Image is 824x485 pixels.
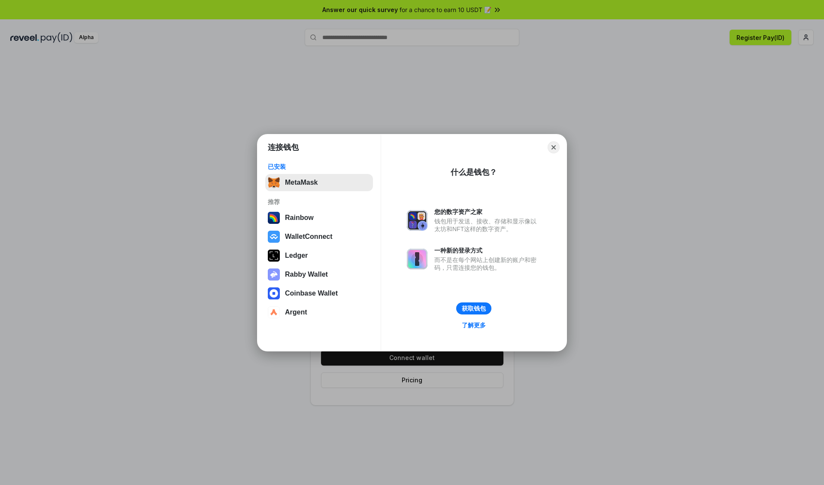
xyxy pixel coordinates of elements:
[285,214,314,222] div: Rainbow
[285,179,318,186] div: MetaMask
[265,174,373,191] button: MetaMask
[265,247,373,264] button: Ledger
[285,271,328,278] div: Rabby Wallet
[434,247,541,254] div: 一种新的登录方式
[548,141,560,153] button: Close
[268,287,280,299] img: svg+xml,%3Csvg%20width%3D%2228%22%20height%3D%2228%22%20viewBox%3D%220%200%2028%2028%22%20fill%3D...
[268,212,280,224] img: svg+xml,%3Csvg%20width%3D%22120%22%20height%3D%22120%22%20viewBox%3D%220%200%20120%20120%22%20fil...
[456,302,491,314] button: 获取钱包
[265,266,373,283] button: Rabby Wallet
[268,177,280,189] img: svg+xml,%3Csvg%20fill%3D%22none%22%20height%3D%2233%22%20viewBox%3D%220%200%2035%2033%22%20width%...
[285,252,308,259] div: Ledger
[268,306,280,318] img: svg+xml,%3Csvg%20width%3D%2228%22%20height%3D%2228%22%20viewBox%3D%220%200%2028%2028%22%20fill%3D...
[265,228,373,245] button: WalletConnect
[268,142,299,153] h1: 连接钱包
[434,256,541,271] div: 而不是在每个网站上创建新的账户和密码，只需连接您的钱包。
[268,268,280,281] img: svg+xml,%3Csvg%20xmlns%3D%22http%3A%2F%2Fwww.w3.org%2F2000%2Fsvg%22%20fill%3D%22none%22%20viewBox...
[268,198,370,206] div: 推荐
[265,304,373,321] button: Argent
[407,249,427,269] img: svg+xml,%3Csvg%20xmlns%3D%22http%3A%2F%2Fwww.w3.org%2F2000%2Fsvg%22%20fill%3D%22none%22%20viewBox...
[265,209,373,226] button: Rainbow
[434,217,541,233] div: 钱包用于发送、接收、存储和显示像以太坊和NFT这样的数字资产。
[407,210,427,231] img: svg+xml,%3Csvg%20xmlns%3D%22http%3A%2F%2Fwww.w3.org%2F2000%2Fsvg%22%20fill%3D%22none%22%20viewBox...
[285,308,307,316] div: Argent
[268,163,370,171] div: 已安装
[462,321,486,329] div: 了解更多
[268,250,280,262] img: svg+xml,%3Csvg%20xmlns%3D%22http%3A%2F%2Fwww.w3.org%2F2000%2Fsvg%22%20width%3D%2228%22%20height%3...
[265,285,373,302] button: Coinbase Wallet
[462,305,486,312] div: 获取钱包
[434,208,541,216] div: 您的数字资产之家
[451,167,497,177] div: 什么是钱包？
[268,231,280,243] img: svg+xml,%3Csvg%20width%3D%2228%22%20height%3D%2228%22%20viewBox%3D%220%200%2028%2028%22%20fill%3D...
[457,320,491,331] a: 了解更多
[285,233,333,241] div: WalletConnect
[285,290,338,297] div: Coinbase Wallet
